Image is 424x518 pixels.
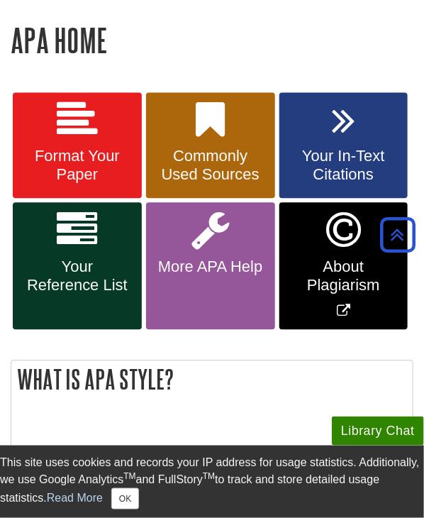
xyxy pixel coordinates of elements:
button: Library Chat [332,417,424,446]
span: More APA Help [157,258,264,277]
h2: What is APA Style? [11,361,413,399]
span: About Plagiarism [290,258,398,295]
h1: APA Home [11,23,413,59]
span: Your In-Text Citations [290,148,398,184]
span: Format Your Paper [23,148,131,184]
span: Commonly Used Sources [157,148,264,184]
a: Your In-Text Citations [279,93,408,199]
a: More APA Help [146,203,275,330]
a: Commonly Used Sources [146,93,275,199]
sup: TM [203,471,215,481]
a: Your Reference List [13,203,142,330]
button: Close [111,488,139,509]
span: Your Reference List [23,258,131,295]
a: Format Your Paper [13,93,142,199]
sup: TM [123,471,135,481]
a: Read More [47,492,103,504]
a: Back to Top [375,225,420,244]
a: Link opens in new window [279,203,408,330]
